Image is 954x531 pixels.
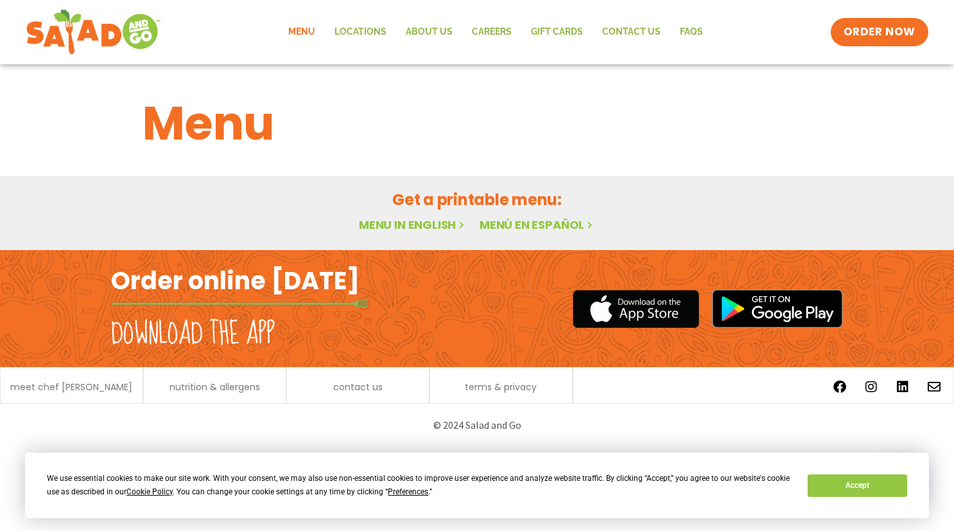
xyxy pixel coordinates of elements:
[325,17,396,47] a: Locations
[396,17,462,47] a: About Us
[26,6,161,58] img: new-SAG-logo-768×292
[10,382,132,392] a: meet chef [PERSON_NAME]
[25,453,929,518] div: Cookie Consent Prompt
[462,17,521,47] a: Careers
[126,487,173,496] span: Cookie Policy
[169,382,260,392] a: nutrition & allergens
[844,24,915,40] span: ORDER NOW
[521,17,593,47] a: GIFT CARDS
[143,188,811,211] h2: Get a printable menu:
[388,487,428,496] span: Preferences
[573,288,699,330] img: appstore
[670,17,713,47] a: FAQs
[712,289,843,328] img: google_play
[808,474,906,497] button: Accept
[111,265,360,296] h2: Order online [DATE]
[279,17,325,47] a: Menu
[279,17,713,47] nav: Menu
[831,18,928,46] a: ORDER NOW
[465,382,537,392] a: terms & privacy
[111,300,368,307] img: fork
[359,217,467,233] a: Menu in English
[593,17,670,47] a: Contact Us
[333,382,383,392] a: contact us
[111,316,275,352] h2: Download the app
[480,217,595,233] a: Menú en español
[47,472,792,499] div: We use essential cookies to make our site work. With your consent, we may also use non-essential ...
[117,417,837,434] p: © 2024 Salad and Go
[143,89,811,158] h1: Menu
